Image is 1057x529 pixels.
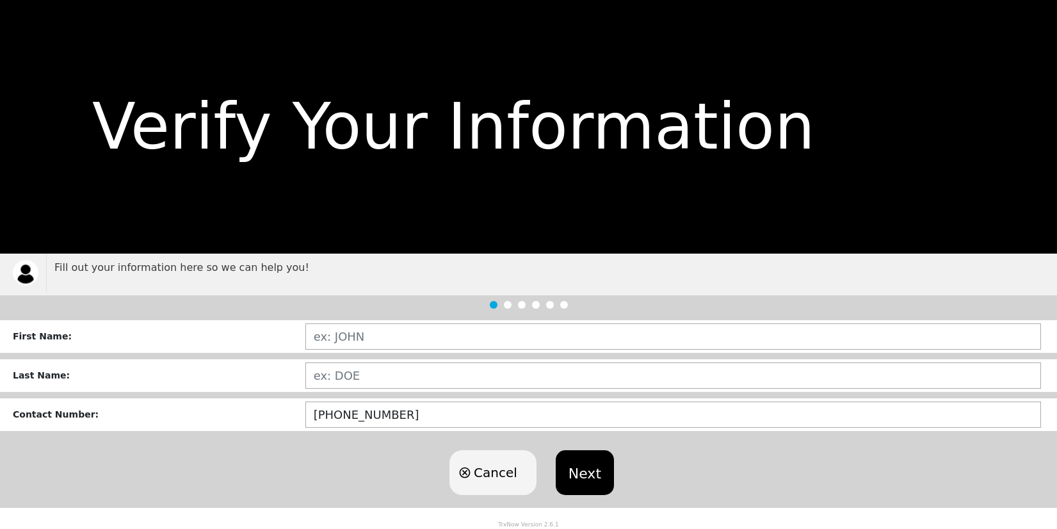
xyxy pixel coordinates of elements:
[305,323,1041,350] input: ex: JOHN
[13,369,305,382] div: Last Name :
[54,260,1044,275] p: Fill out your information here so we can help you!
[21,79,1036,175] div: Verify Your Information
[13,408,305,421] div: Contact Number :
[474,463,517,482] span: Cancel
[13,330,305,343] div: First Name :
[449,450,537,495] button: Cancel
[556,450,614,495] button: Next
[305,362,1041,389] input: ex: DOE
[13,260,38,286] img: trx now logo
[305,402,1041,428] input: (123) 456-7890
